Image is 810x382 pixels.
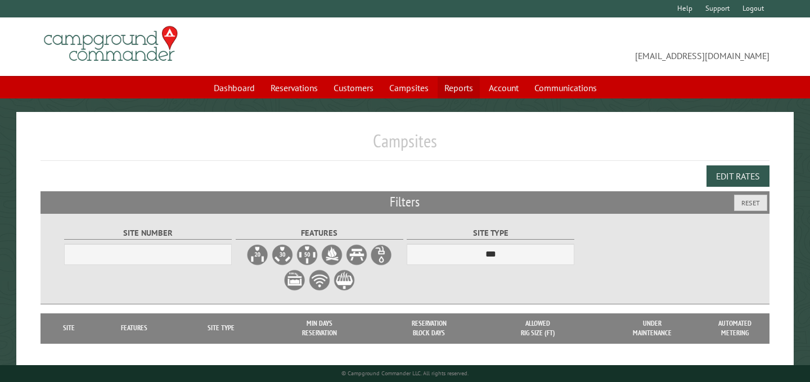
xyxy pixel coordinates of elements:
[236,227,403,240] label: Features
[592,313,712,343] th: Under Maintenance
[40,191,769,213] h2: Filters
[374,313,484,343] th: Reservation Block Days
[296,244,318,266] label: 50A Electrical Hookup
[370,244,393,266] label: Water Hookup
[407,227,574,240] label: Site Type
[734,195,767,211] button: Reset
[713,313,758,343] th: Automated metering
[706,165,769,187] button: Edit Rates
[265,313,375,343] th: Min Days Reservation
[283,269,306,291] label: Sewer Hookup
[264,77,325,98] a: Reservations
[91,313,177,343] th: Features
[64,227,232,240] label: Site Number
[321,244,343,266] label: Firepit
[382,77,435,98] a: Campsites
[341,370,469,377] small: © Campground Commander LLC. All rights reserved.
[482,77,525,98] a: Account
[528,77,604,98] a: Communications
[484,313,592,343] th: Allowed Rig Size (ft)
[177,313,265,343] th: Site Type
[333,269,355,291] label: Grill
[40,130,769,161] h1: Campsites
[207,77,262,98] a: Dashboard
[246,244,269,266] label: 20A Electrical Hookup
[308,269,331,291] label: WiFi Service
[405,31,769,62] span: [EMAIL_ADDRESS][DOMAIN_NAME]
[271,244,294,266] label: 30A Electrical Hookup
[46,313,91,343] th: Site
[40,22,181,66] img: Campground Commander
[345,244,368,266] label: Picnic Table
[438,77,480,98] a: Reports
[327,77,380,98] a: Customers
